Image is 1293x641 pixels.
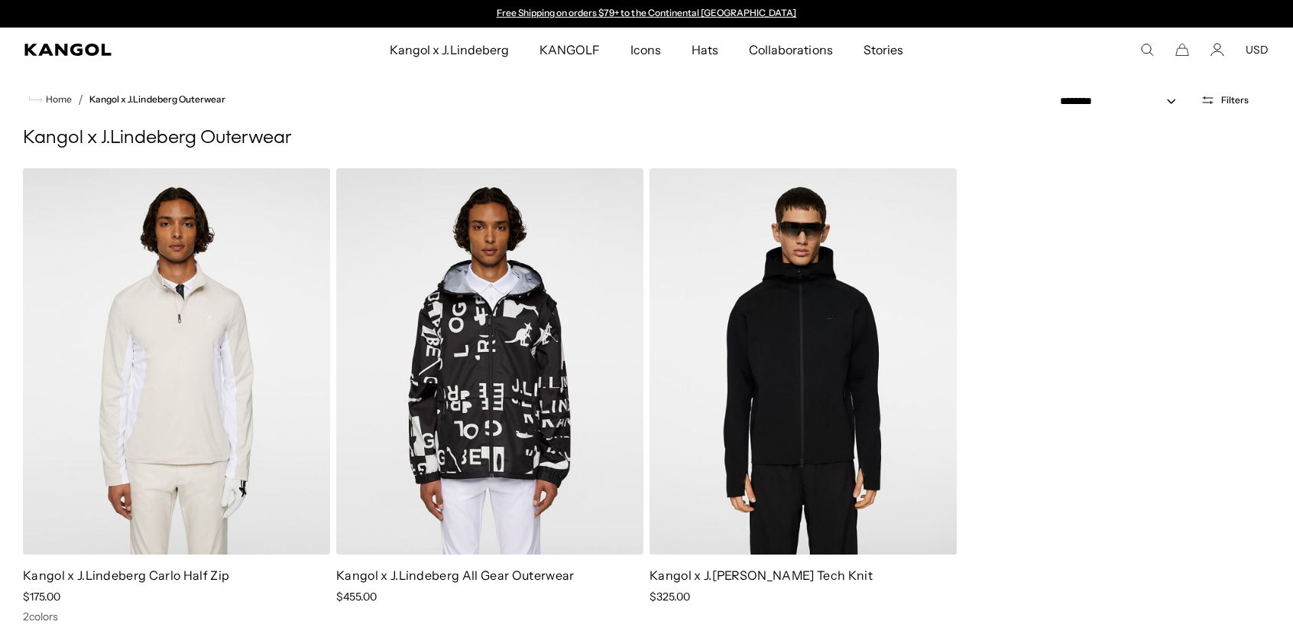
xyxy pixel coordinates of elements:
img: Kangol x J.Lindeberg All Gear Outerwear [336,168,643,555]
span: Kangol x J.Lindeberg [390,28,509,72]
div: 1 of 2 [489,8,804,20]
a: Kangol x J.Lindeberg [374,28,524,72]
span: Collaborations [749,28,832,72]
img: Kangol x J.Lindeberg Thomas Tech Knit [650,168,957,555]
a: Kangol x J.Lindeberg Carlo Half Zip [23,568,229,583]
button: Open filters [1191,93,1258,107]
a: Hats [676,28,734,72]
select: Sort by: Featured [1054,93,1191,109]
button: Cart [1175,43,1189,57]
a: Kangol [24,44,258,56]
div: 2 colors [23,610,330,623]
a: KANGOLF [524,28,615,72]
button: USD [1246,43,1269,57]
a: Free Shipping on orders $79+ to the Continental [GEOGRAPHIC_DATA] [497,7,797,18]
div: Announcement [489,8,804,20]
a: Home [29,93,72,106]
span: Stories [864,28,903,72]
img: Kangol x J.Lindeberg Carlo Half Zip [23,168,330,555]
a: Collaborations [734,28,847,72]
a: Kangol x J.Lindeberg Outerwear [89,94,225,105]
span: $455.00 [336,590,377,604]
h1: Kangol x J.Lindeberg Outerwear [23,127,1270,150]
span: Filters [1221,95,1249,106]
span: KANGOLF [540,28,600,72]
slideshow-component: Announcement bar [489,8,804,20]
a: Kangol x J.Lindeberg All Gear Outerwear [336,568,574,583]
span: Home [43,94,72,105]
span: $175.00 [23,590,60,604]
a: Account [1210,43,1224,57]
span: Hats [692,28,718,72]
span: Icons [630,28,661,72]
span: $325.00 [650,590,690,604]
a: Kangol x J.[PERSON_NAME] Tech Knit [650,568,873,583]
a: Stories [848,28,919,72]
a: Icons [615,28,676,72]
summary: Search here [1140,43,1154,57]
li: / [72,90,83,109]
